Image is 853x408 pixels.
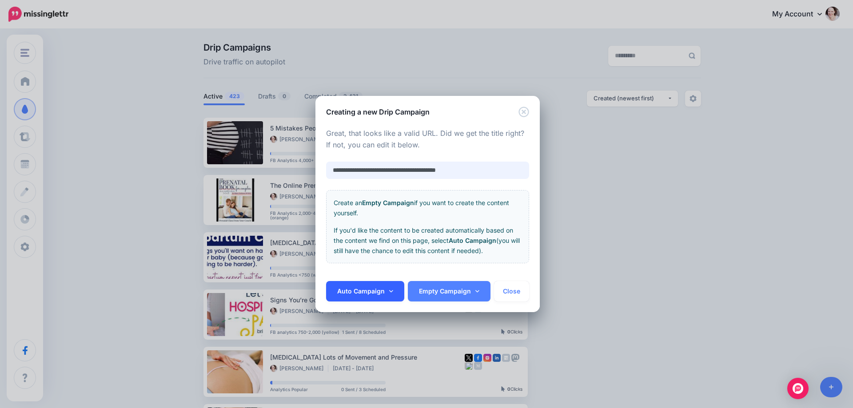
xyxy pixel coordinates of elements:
b: Auto Campaign [449,237,496,244]
a: Auto Campaign [326,281,404,301]
p: If you'd like the content to be created automatically based on the content we find on this page, ... [334,225,522,256]
a: Empty Campaign [408,281,490,301]
p: Great, that looks like a valid URL. Did we get the title right? If not, you can edit it below. [326,128,529,151]
div: Open Intercom Messenger [787,378,809,399]
b: Empty Campaign [362,199,414,206]
button: Close [494,281,529,301]
h5: Creating a new Drip Campaign [326,107,430,117]
button: Close [518,107,529,118]
p: Create an if you want to create the content yourself. [334,198,522,218]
